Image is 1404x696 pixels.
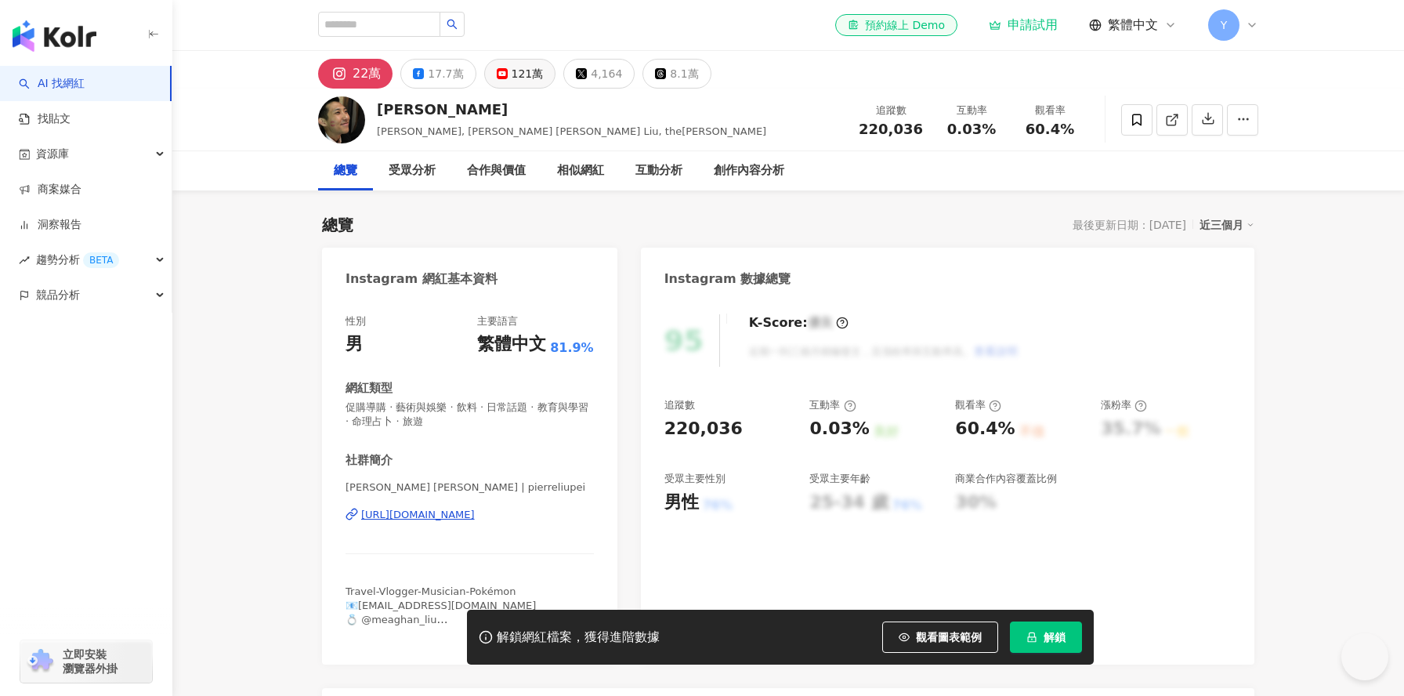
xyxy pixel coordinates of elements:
[664,398,695,412] div: 追蹤數
[19,217,81,233] a: 洞察報告
[477,332,546,357] div: 繁體中文
[19,111,71,127] a: 找貼文
[19,76,85,92] a: searchAI 找網紅
[942,103,1001,118] div: 互動率
[346,508,594,522] a: [URL][DOMAIN_NAME]
[13,20,96,52] img: logo
[36,277,80,313] span: 競品分析
[1073,219,1186,231] div: 最後更新日期：[DATE]
[1010,622,1082,653] button: 解鎖
[989,17,1058,33] a: 申請試用
[334,161,357,180] div: 總覽
[749,314,849,332] div: K-Score :
[447,19,458,30] span: search
[664,472,726,486] div: 受眾主要性別
[477,314,518,328] div: 主要語言
[809,398,856,412] div: 互動率
[400,59,476,89] button: 17.7萬
[346,585,536,669] span: Travel-Vlogger-Musician-Pokémon 📧[EMAIL_ADDRESS][DOMAIN_NAME] 💍 @meaghan_liu 🐶 @littlelunaliu ✈️...
[353,63,381,85] div: 22萬
[664,417,743,441] div: 220,036
[25,649,56,674] img: chrome extension
[1221,16,1228,34] span: Y
[361,508,475,522] div: [URL][DOMAIN_NAME]
[714,161,784,180] div: 創作內容分析
[377,100,766,119] div: [PERSON_NAME]
[346,314,366,328] div: 性別
[550,339,594,357] span: 81.9%
[1020,103,1080,118] div: 觀看率
[947,121,996,137] span: 0.03%
[557,161,604,180] div: 相似網紅
[635,161,682,180] div: 互動分析
[20,640,152,683] a: chrome extension立即安裝 瀏覽器外掛
[955,472,1057,486] div: 商業合作內容覆蓋比例
[809,472,870,486] div: 受眾主要年齡
[809,417,869,441] div: 0.03%
[346,380,393,397] div: 網紅類型
[955,398,1001,412] div: 觀看率
[1026,121,1074,137] span: 60.4%
[484,59,556,89] button: 121萬
[346,270,498,288] div: Instagram 網紅基本資料
[664,270,791,288] div: Instagram 數據總覽
[1101,398,1147,412] div: 漲粉率
[859,121,923,137] span: 220,036
[19,255,30,266] span: rise
[36,136,69,172] span: 資源庫
[497,629,660,646] div: 解鎖網紅檔案，獲得進階數據
[318,96,365,143] img: KOL Avatar
[346,401,594,429] span: 促購導購 · 藝術與娛樂 · 飲料 · 日常話題 · 教育與學習 · 命理占卜 · 旅遊
[1108,16,1158,34] span: 繁體中文
[642,59,711,89] button: 8.1萬
[377,125,766,137] span: [PERSON_NAME], [PERSON_NAME] [PERSON_NAME] Liu, the[PERSON_NAME]
[346,452,393,469] div: 社群簡介
[63,647,118,676] span: 立即安裝 瀏覽器外掛
[563,59,635,89] button: 4,164
[19,182,81,198] a: 商案媒合
[318,59,393,89] button: 22萬
[670,63,698,85] div: 8.1萬
[664,491,699,515] div: 男性
[1200,215,1254,235] div: 近三個月
[346,332,363,357] div: 男
[835,14,957,36] a: 預約線上 Demo
[1044,631,1066,643] span: 解鎖
[389,161,436,180] div: 受眾分析
[428,63,463,85] div: 17.7萬
[322,214,353,236] div: 總覽
[467,161,526,180] div: 合作與價值
[36,242,119,277] span: 趨勢分析
[83,252,119,268] div: BETA
[848,17,945,33] div: 預約線上 Demo
[346,480,594,495] span: [PERSON_NAME] [PERSON_NAME] | pierreliupei
[859,103,923,118] div: 追蹤數
[955,417,1015,441] div: 60.4%
[882,622,998,653] button: 觀看圖表範例
[1026,632,1037,643] span: lock
[591,63,622,85] div: 4,164
[916,631,982,643] span: 觀看圖表範例
[512,63,544,85] div: 121萬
